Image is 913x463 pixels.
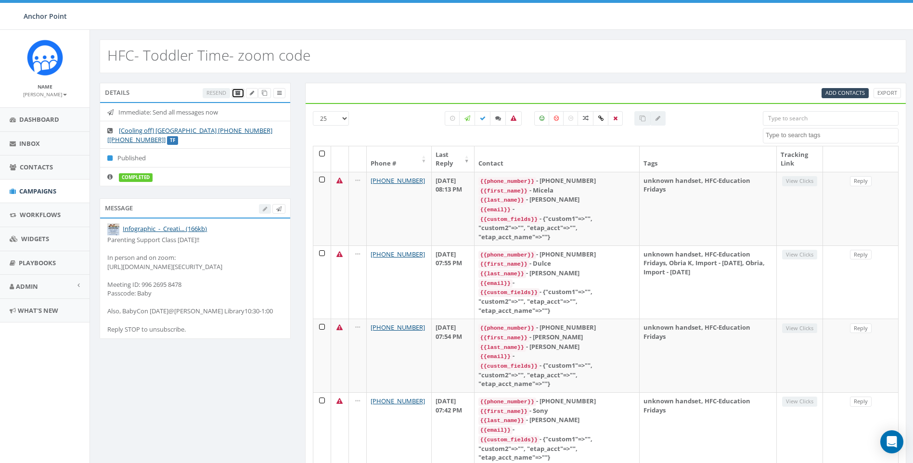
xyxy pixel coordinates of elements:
span: Add Contacts [825,89,865,96]
a: Reply [850,323,872,334]
th: Tags [640,146,777,172]
a: [PHONE_NUMBER] [371,397,425,405]
span: Campaigns [19,187,56,195]
div: - [PHONE_NUMBER] [478,250,635,259]
span: Admin [16,282,38,291]
div: - {"custom1"=>"", "custom2"=>"", "etap_acct"=>"", "etap_acct_name"=>""} [478,287,635,315]
label: Delivered [475,111,491,126]
div: - [PERSON_NAME] [478,342,635,352]
div: - [478,351,635,361]
a: [Cooling off] [GEOGRAPHIC_DATA] [PHONE_NUMBER] [[PHONE_NUMBER]] [107,126,272,144]
li: Immediate: Send all messages now [100,103,290,122]
span: Archive Campaign [235,89,241,96]
span: Dashboard [19,115,59,124]
a: Export [874,88,901,98]
label: Link Clicked [593,111,609,126]
div: - {"custom1"=>"", "custom2"=>"", "etap_acct"=>"", "etap_acct_name"=>""} [478,361,635,388]
li: Published [100,148,290,167]
span: CSV files only [825,89,865,96]
label: Replied [490,111,506,126]
div: Parenting Support Class [DATE]!! In person and on zoom: [URL][DOMAIN_NAME][SECURITY_DATA] Meeting... [107,235,283,334]
div: Message [100,198,291,218]
code: {{last_name}} [478,343,526,352]
code: {{first_name}} [478,407,529,416]
span: Widgets [21,234,49,243]
span: Edit Campaign Title [250,89,254,96]
div: - [478,425,635,435]
th: Last Reply: activate to sort column ascending [432,146,475,172]
span: What's New [18,306,58,315]
th: Contact [475,146,640,172]
label: Neutral [563,111,579,126]
span: Inbox [19,139,40,148]
code: {{email}} [478,352,513,361]
code: {{phone_number}} [478,177,536,186]
th: Phone #: activate to sort column ascending [367,146,432,172]
a: [PHONE_NUMBER] [371,323,425,332]
div: - [PERSON_NAME] [478,269,635,278]
span: Clone Campaign [262,89,267,96]
label: Pending [445,111,460,126]
code: {{last_name}} [478,416,526,425]
td: unknown handset, HFC-Education Fridays, Obria K, Import - [DATE], Obria, Import - [DATE] [640,245,777,319]
div: - {"custom1"=>"", "custom2"=>"", "etap_acct"=>"", "etap_acct_name"=>""} [478,214,635,242]
div: - [PERSON_NAME] [478,195,635,205]
code: {{custom_fields}} [478,215,540,224]
div: - [PERSON_NAME] [478,333,635,342]
a: Reply [850,176,872,186]
a: Reply [850,250,872,260]
span: Send Test Message [276,205,282,212]
label: Sending [459,111,476,126]
label: Mixed [578,111,594,126]
td: [DATE] 07:54 PM [432,319,475,392]
input: Type to search [763,111,899,126]
label: TF [167,136,178,145]
td: [DATE] 07:55 PM [432,245,475,319]
code: {{custom_fields}} [478,288,540,297]
span: View Campaign Delivery Statistics [277,89,282,96]
div: - Dulce [478,259,635,269]
span: Anchor Point [24,12,67,21]
a: [PHONE_NUMBER] [371,250,425,258]
code: {{first_name}} [478,260,529,269]
div: - {"custom1"=>"", "custom2"=>"", "etap_acct"=>"", "etap_acct_name"=>""} [478,435,635,462]
span: Contacts [20,163,53,171]
label: Bounced [505,111,522,126]
div: - [PHONE_NUMBER] [478,323,635,333]
code: {{email}} [478,206,513,214]
div: - [PHONE_NUMBER] [478,397,635,406]
div: - [478,205,635,214]
small: [PERSON_NAME] [23,91,67,98]
textarea: Search [766,131,898,140]
code: {{email}} [478,426,513,435]
div: Open Intercom Messenger [880,430,903,453]
code: {{last_name}} [478,196,526,205]
img: Rally_platform_Icon_1.png [27,39,63,76]
a: Reply [850,397,872,407]
code: {{custom_fields}} [478,362,540,371]
a: Add Contacts [822,88,869,98]
code: {{first_name}} [478,187,529,195]
div: - Micela [478,186,635,195]
div: Details [100,83,291,102]
a: [PERSON_NAME] [23,90,67,98]
code: {{last_name}} [478,270,526,278]
div: - [PERSON_NAME] [478,415,635,425]
small: Name [38,83,52,90]
i: Immediate: Send all messages now [107,109,118,116]
code: {{first_name}} [478,334,529,342]
div: - [478,278,635,288]
code: {{phone_number}} [478,324,536,333]
i: Published [107,155,117,161]
label: Positive [534,111,550,126]
div: - [PHONE_NUMBER] [478,176,635,186]
code: {{email}} [478,279,513,288]
div: - Sony [478,406,635,416]
span: Workflows [20,210,61,219]
a: Infographic_-_Creati... (166kb) [123,224,207,233]
code: {{phone_number}} [478,398,536,406]
td: unknown handset, HFC-Education Fridays [640,319,777,392]
label: completed [119,173,153,182]
span: Playbooks [19,258,56,267]
label: Negative [549,111,564,126]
